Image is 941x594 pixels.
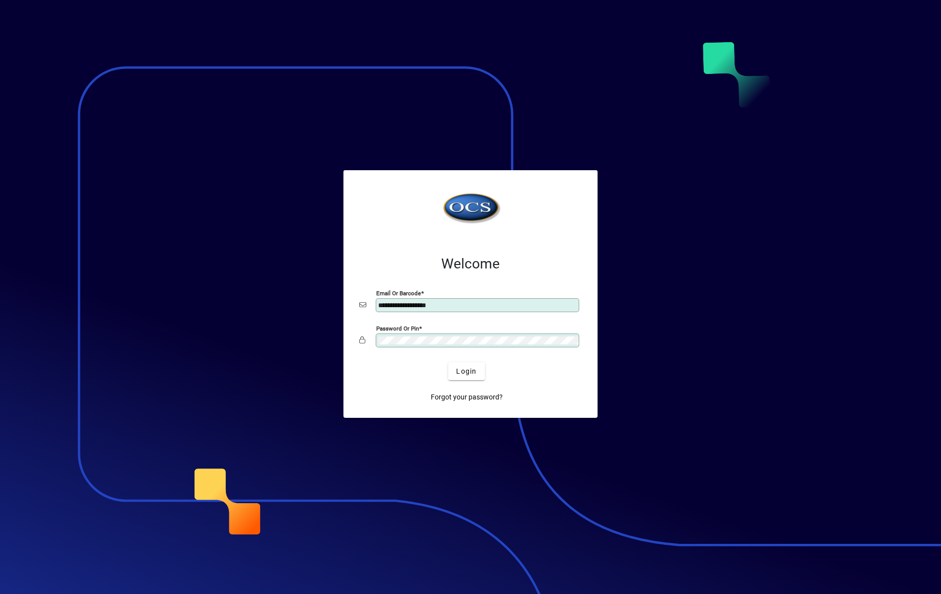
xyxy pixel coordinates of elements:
[376,290,421,297] mat-label: Email or Barcode
[359,256,582,272] h2: Welcome
[448,362,484,380] button: Login
[431,392,503,402] span: Forgot your password?
[376,325,419,332] mat-label: Password or Pin
[427,388,507,406] a: Forgot your password?
[456,366,476,377] span: Login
